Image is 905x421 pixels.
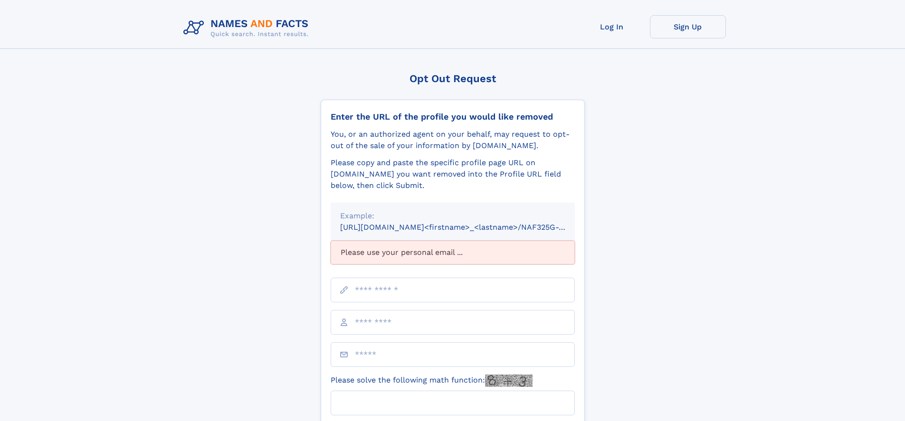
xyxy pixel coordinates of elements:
div: You, or an authorized agent on your behalf, may request to opt-out of the sale of your informatio... [331,129,575,151]
div: Please use your personal email ... [331,241,575,264]
div: Please copy and paste the specific profile page URL on [DOMAIN_NAME] you want removed into the Pr... [331,157,575,191]
a: Log In [574,15,650,38]
a: Sign Up [650,15,726,38]
div: Example: [340,210,565,222]
img: Logo Names and Facts [180,15,316,41]
div: Opt Out Request [321,73,585,84]
div: Enter the URL of the profile you would like removed [331,112,575,122]
label: Please solve the following math function: [331,374,533,387]
small: [URL][DOMAIN_NAME]<firstname>_<lastname>/NAF325G-xxxxxxxx [340,223,593,232]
